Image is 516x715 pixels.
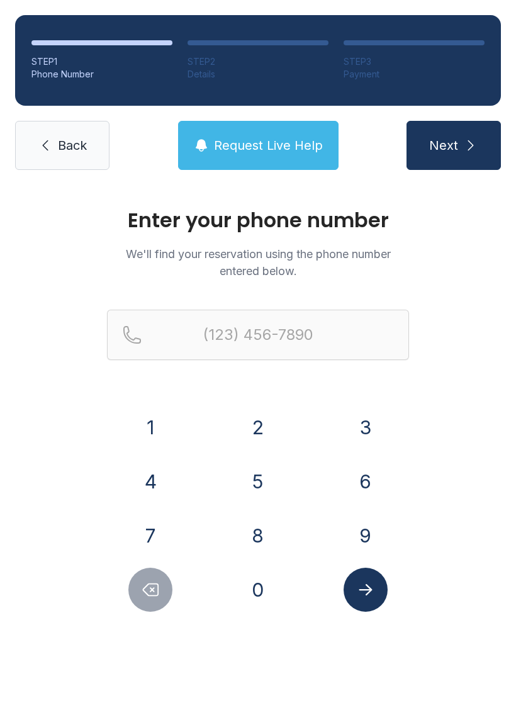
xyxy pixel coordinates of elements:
[236,568,280,612] button: 0
[31,55,172,68] div: STEP 1
[236,405,280,449] button: 2
[214,137,323,154] span: Request Live Help
[236,514,280,558] button: 8
[344,55,485,68] div: STEP 3
[128,568,172,612] button: Delete number
[188,55,328,68] div: STEP 2
[107,210,409,230] h1: Enter your phone number
[128,459,172,504] button: 4
[188,68,328,81] div: Details
[236,459,280,504] button: 5
[128,405,172,449] button: 1
[344,514,388,558] button: 9
[128,514,172,558] button: 7
[429,137,458,154] span: Next
[344,68,485,81] div: Payment
[344,405,388,449] button: 3
[344,459,388,504] button: 6
[344,568,388,612] button: Submit lookup form
[31,68,172,81] div: Phone Number
[107,245,409,279] p: We'll find your reservation using the phone number entered below.
[107,310,409,360] input: Reservation phone number
[58,137,87,154] span: Back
